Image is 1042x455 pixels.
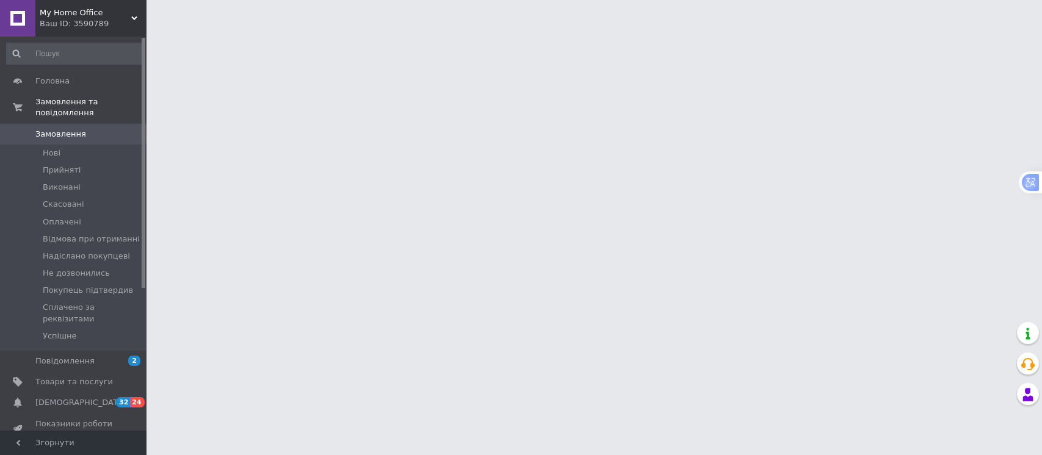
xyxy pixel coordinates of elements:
span: Головна [35,76,70,87]
span: Виконані [43,182,81,193]
span: [DEMOGRAPHIC_DATA] [35,397,126,408]
span: 24 [130,397,144,407]
span: Не дозвонились [43,268,110,279]
div: Ваш ID: 3590789 [40,18,147,29]
span: Надіслано покупцеві [43,251,130,262]
span: Покупець підтвердив [43,285,133,296]
span: 32 [116,397,130,407]
span: Скасовані [43,199,84,210]
span: Оплачені [43,217,81,227]
span: Нові [43,148,60,159]
span: Відмова при отриманні [43,234,140,245]
span: Прийняті [43,165,81,176]
span: Повідомлення [35,356,95,367]
input: Пошук [6,43,143,65]
span: Замовлення [35,129,86,140]
span: Показники роботи компанії [35,418,113,440]
span: Товари та послуги [35,376,113,387]
span: Сплачено за реквізитами [43,302,142,324]
span: Успішне [43,331,77,342]
span: Замовлення та повідомлення [35,96,147,118]
span: My Home Office [40,7,131,18]
span: 2 [128,356,140,366]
